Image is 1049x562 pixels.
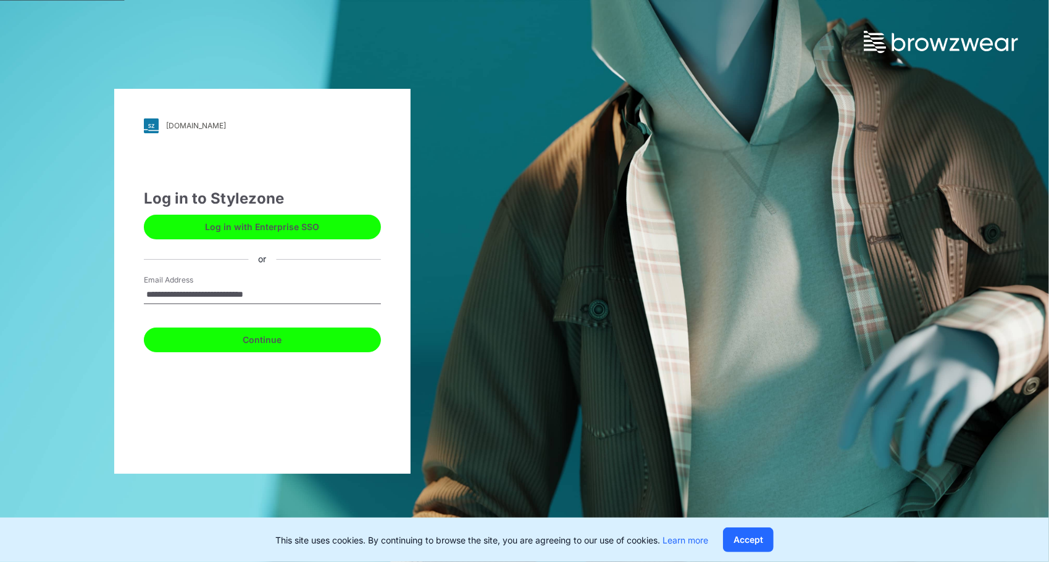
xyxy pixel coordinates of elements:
div: [DOMAIN_NAME] [166,121,226,130]
div: or [248,253,276,266]
button: Log in with Enterprise SSO [144,215,381,239]
p: This site uses cookies. By continuing to browse the site, you are agreeing to our use of cookies. [275,534,708,547]
a: Learn more [662,535,708,545]
label: Email Address [144,275,230,286]
img: svg+xml;base64,PHN2ZyB3aWR0aD0iMjgiIGhlaWdodD0iMjgiIHZpZXdCb3g9IjAgMCAyOCAyOCIgZmlsbD0ibm9uZSIgeG... [144,118,159,133]
button: Continue [144,328,381,352]
a: [DOMAIN_NAME] [144,118,381,133]
img: browzwear-logo.73288ffb.svg [864,31,1018,53]
div: Log in to Stylezone [144,188,381,210]
button: Accept [723,527,774,552]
